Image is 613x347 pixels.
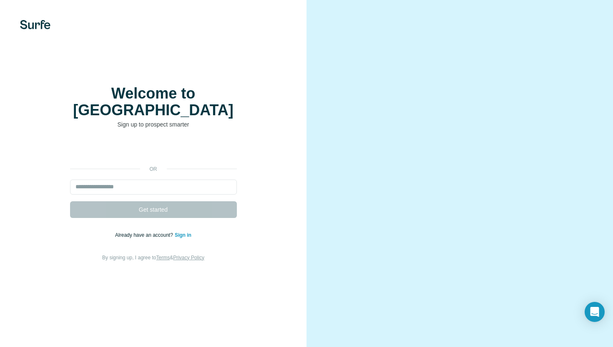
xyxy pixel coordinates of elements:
[115,232,175,238] span: Already have an account?
[66,141,241,160] iframe: Sign in with Google Button
[173,255,204,261] a: Privacy Policy
[102,255,204,261] span: By signing up, I agree to &
[20,20,50,29] img: Surfe's logo
[140,165,167,173] p: or
[70,120,237,129] p: Sign up to prospect smarter
[70,85,237,119] h1: Welcome to [GEOGRAPHIC_DATA]
[156,255,170,261] a: Terms
[585,302,605,322] div: Open Intercom Messenger
[175,232,191,238] a: Sign in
